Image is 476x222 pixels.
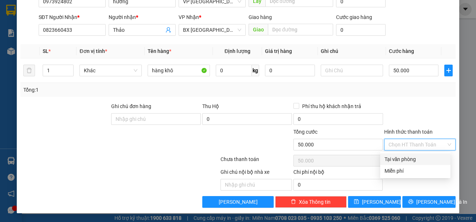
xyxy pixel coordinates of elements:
li: VP BX Huế [50,39,97,47]
button: printer[PERSON_NAME] và In [402,196,456,208]
div: Tổng: 1 [23,86,184,94]
input: Ghi chú đơn hàng [111,113,201,125]
span: Xóa Thông tin [299,198,331,206]
button: delete [23,65,35,76]
input: Ghi Chú [321,65,383,76]
span: Tên hàng [148,48,171,54]
span: plus [445,68,452,73]
input: Dọc đường [268,24,333,35]
div: Miễn phí [385,167,446,175]
label: Ghi chú đơn hàng [111,103,151,109]
span: Phí thu hộ khách nhận trả [299,102,364,110]
span: user-add [165,27,171,33]
span: printer [408,199,413,205]
input: Nhập ghi chú [221,179,292,191]
span: [PERSON_NAME] [362,198,401,206]
button: plus [444,65,453,76]
span: Đơn vị tính [79,48,107,54]
span: SL [43,48,48,54]
span: VP Nhận [179,14,199,20]
span: BX Đà Nẵng [183,24,241,35]
span: Khác [84,65,137,76]
button: deleteXóa Thông tin [275,196,347,208]
span: Định lượng [225,48,250,54]
label: Hình thức thanh toán [384,129,433,135]
li: VP VP [GEOGRAPHIC_DATA] xe Limousine [4,39,50,64]
div: Người nhận [109,13,176,21]
span: Giá trị hàng [265,48,292,54]
span: [PERSON_NAME] [219,198,258,206]
li: Cúc Tùng Limousine [4,4,106,31]
span: Thu Hộ [202,103,219,109]
button: save[PERSON_NAME] [348,196,401,208]
span: Giao [249,24,268,35]
span: Giao hàng [249,14,272,20]
span: Tổng cước [293,129,317,135]
input: 0 [265,65,315,76]
span: delete [291,199,296,205]
input: VD: Bàn, Ghế [148,65,210,76]
div: Chưa thanh toán [220,155,293,168]
div: Chi phí nội bộ [293,168,383,179]
label: Cước giao hàng [336,14,372,20]
span: [PERSON_NAME] và In [416,198,467,206]
span: Cước hàng [389,48,414,54]
div: Tại văn phòng [385,155,446,163]
button: [PERSON_NAME] [202,196,274,208]
th: Ghi chú [318,44,386,58]
input: Cước giao hàng [336,24,386,36]
div: SĐT Người Nhận [39,13,106,21]
div: Ghi chú nội bộ nhà xe [221,168,292,179]
span: kg [252,65,259,76]
span: save [354,199,359,205]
